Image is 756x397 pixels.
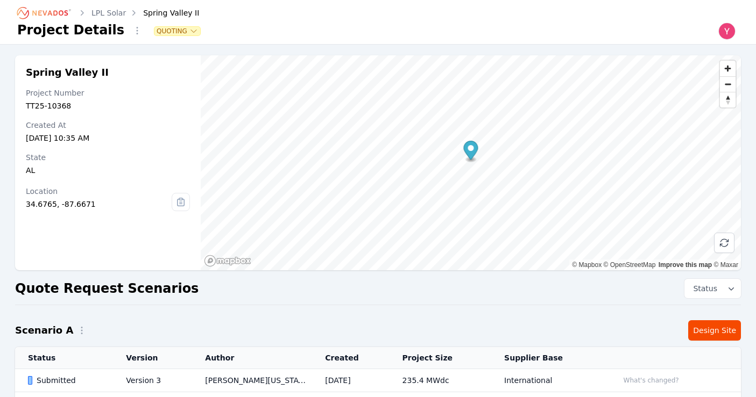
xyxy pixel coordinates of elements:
[154,27,200,35] button: Quoting
[113,347,192,369] th: Version
[720,77,736,92] span: Zoom out
[572,261,602,269] a: Mapbox
[17,4,199,21] nav: Breadcrumb
[491,369,606,392] td: International
[390,347,492,369] th: Project Size
[15,280,199,297] h2: Quote Request Scenarios
[204,255,251,267] a: Mapbox homepage
[689,283,717,294] span: Status
[192,347,312,369] th: Author
[91,8,126,18] a: LPL Solar
[113,369,192,392] td: Version 3
[688,320,741,341] a: Design Site
[604,261,656,269] a: OpenStreetMap
[26,152,190,163] div: State
[26,88,190,98] div: Project Number
[128,8,199,18] div: Spring Valley II
[390,369,492,392] td: 235.4 MWdc
[659,261,712,269] a: Improve this map
[26,165,190,176] div: AL
[15,369,741,392] tr: SubmittedVersion 3[PERSON_NAME][US_STATE][DATE]235.4 MWdcInternationalWhat's changed?
[26,66,190,79] h2: Spring Valley II
[619,374,684,386] button: What's changed?
[26,100,190,111] div: TT25-10368
[15,347,113,369] th: Status
[312,347,389,369] th: Created
[26,186,172,197] div: Location
[201,55,741,270] canvas: Map
[720,92,736,107] button: Reset bearing to north
[491,347,606,369] th: Supplier Base
[26,120,190,131] div: Created At
[17,21,124,39] h1: Project Details
[28,375,108,386] div: Submitted
[312,369,389,392] td: [DATE]
[718,23,736,40] img: Yoni Bennett
[684,279,741,298] button: Status
[192,369,312,392] td: [PERSON_NAME][US_STATE]
[713,261,738,269] a: Maxar
[720,76,736,92] button: Zoom out
[26,133,190,143] div: [DATE] 10:35 AM
[26,199,172,210] div: 34.6765, -87.6671
[15,323,73,338] h2: Scenario A
[463,141,478,163] div: Map marker
[720,61,736,76] button: Zoom in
